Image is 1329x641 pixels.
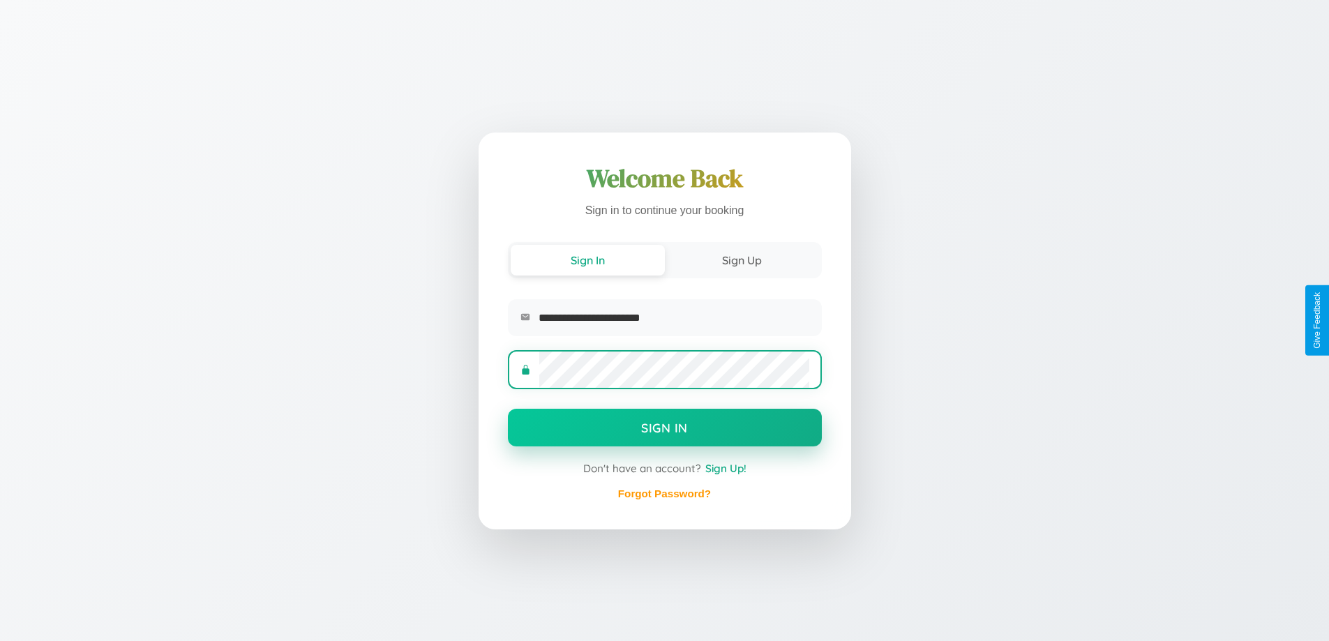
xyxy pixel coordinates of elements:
div: Give Feedback [1312,292,1322,349]
button: Sign In [508,409,822,446]
h1: Welcome Back [508,162,822,195]
button: Sign In [511,245,665,276]
span: Sign Up! [705,462,746,475]
p: Sign in to continue your booking [508,201,822,221]
a: Forgot Password? [618,488,711,499]
div: Don't have an account? [508,462,822,475]
button: Sign Up [665,245,819,276]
